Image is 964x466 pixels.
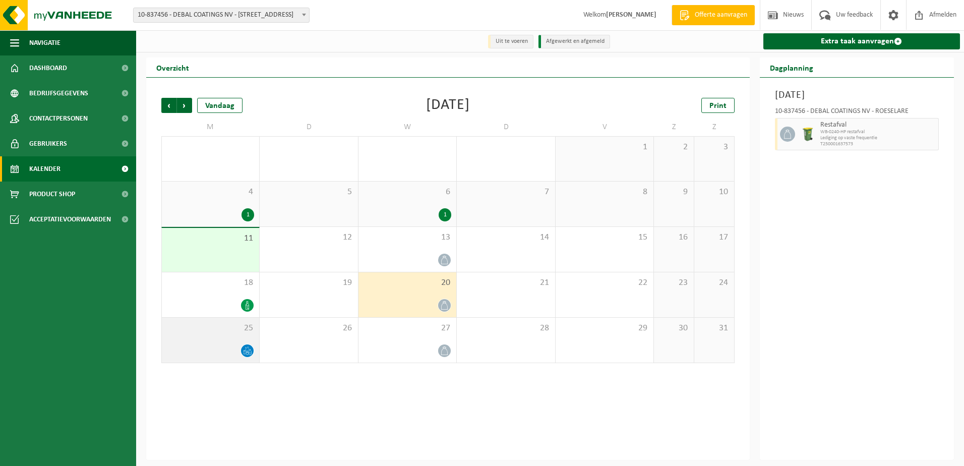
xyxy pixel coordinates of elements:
span: 2 [659,142,689,153]
span: 29 [265,142,352,153]
span: 7 [462,187,550,198]
span: 10 [699,187,729,198]
span: 30 [364,142,451,153]
span: 3 [699,142,729,153]
span: 31 [699,323,729,334]
td: V [556,118,654,136]
span: Bedrijfsgegevens [29,81,88,106]
span: Navigatie [29,30,61,55]
span: 20 [364,277,451,288]
div: Vandaag [197,98,243,113]
h2: Dagplanning [760,57,823,77]
li: Uit te voeren [488,35,533,48]
td: Z [694,118,735,136]
span: 21 [462,277,550,288]
span: 10-837456 - DEBAL COATINGS NV - 8800 ROESELARE, ONLEDEBEEKSTRAAT 9 [133,8,310,23]
td: W [358,118,457,136]
span: 1 [561,142,648,153]
span: 22 [561,277,648,288]
span: 13 [364,232,451,243]
span: Product Shop [29,182,75,207]
div: 1 [439,208,451,221]
span: 24 [699,277,729,288]
span: 29 [561,323,648,334]
span: T250001637573 [820,141,936,147]
span: Dashboard [29,55,67,81]
div: 1 [242,208,254,221]
span: 16 [659,232,689,243]
span: 11 [167,233,254,244]
div: 10-837456 - DEBAL COATINGS NV - ROESELARE [775,108,939,118]
span: 5 [265,187,352,198]
span: 9 [659,187,689,198]
img: WB-0240-HPE-GN-50 [800,127,815,142]
span: Gebruikers [29,131,67,156]
span: 30 [659,323,689,334]
li: Afgewerkt en afgemeld [538,35,610,48]
span: Print [709,102,727,110]
span: 19 [265,277,352,288]
span: 23 [659,277,689,288]
span: Restafval [820,121,936,129]
span: Offerte aanvragen [692,10,750,20]
span: 26 [265,323,352,334]
span: Lediging op vaste frequentie [820,135,936,141]
span: Kalender [29,156,61,182]
td: D [457,118,555,136]
span: 6 [364,187,451,198]
span: 28 [167,142,254,153]
span: Acceptatievoorwaarden [29,207,111,232]
a: Print [701,98,735,113]
td: D [260,118,358,136]
span: 14 [462,232,550,243]
span: WB-0240-HP restafval [820,129,936,135]
a: Offerte aanvragen [672,5,755,25]
span: 31 [462,142,550,153]
span: 10-837456 - DEBAL COATINGS NV - 8800 ROESELARE, ONLEDEBEEKSTRAAT 9 [134,8,309,22]
span: Contactpersonen [29,106,88,131]
span: 27 [364,323,451,334]
div: [DATE] [426,98,470,113]
strong: [PERSON_NAME] [606,11,656,19]
span: 8 [561,187,648,198]
span: 28 [462,323,550,334]
span: Vorige [161,98,176,113]
span: 12 [265,232,352,243]
span: 4 [167,187,254,198]
a: Extra taak aanvragen [763,33,960,49]
span: 18 [167,277,254,288]
span: 15 [561,232,648,243]
span: Volgende [177,98,192,113]
td: Z [654,118,694,136]
span: 25 [167,323,254,334]
td: M [161,118,260,136]
h3: [DATE] [775,88,939,103]
span: 17 [699,232,729,243]
h2: Overzicht [146,57,199,77]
